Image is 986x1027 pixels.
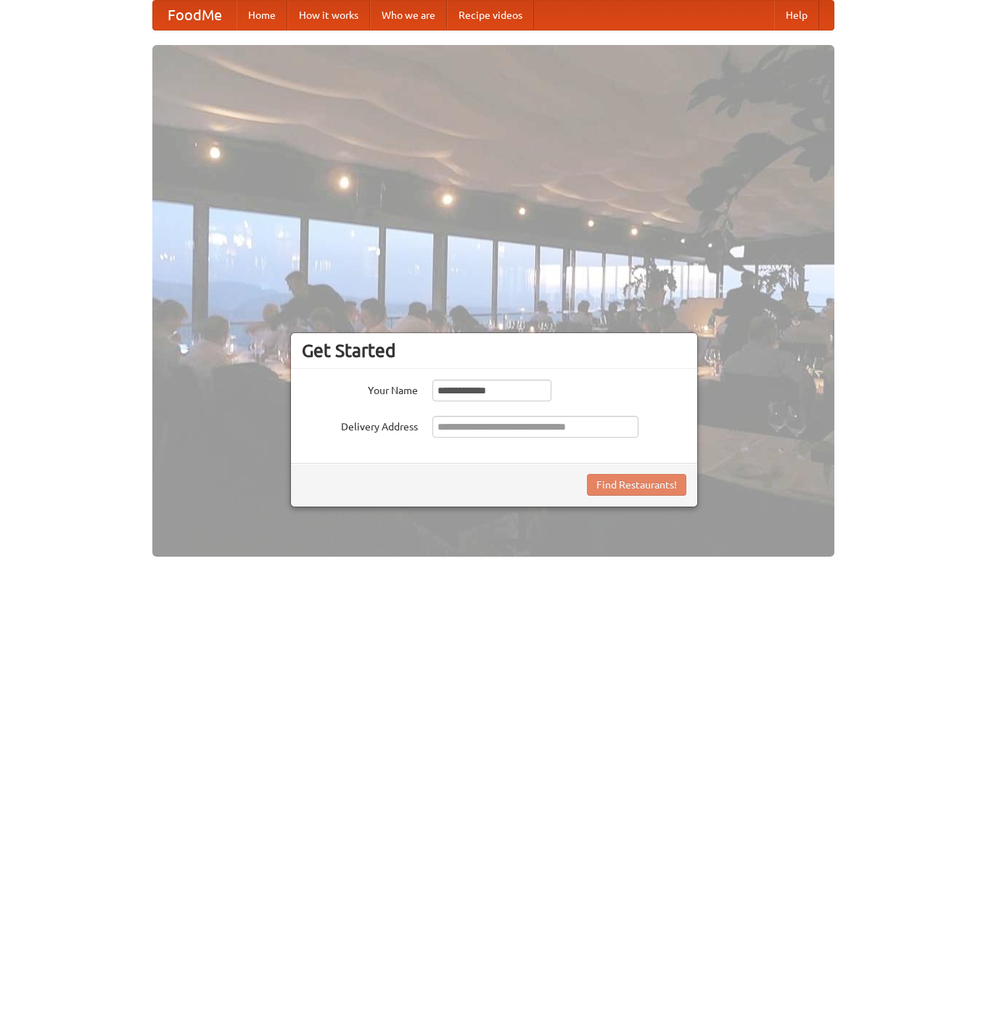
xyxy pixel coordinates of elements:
[587,474,686,496] button: Find Restaurants!
[302,340,686,361] h3: Get Started
[447,1,534,30] a: Recipe videos
[237,1,287,30] a: Home
[302,380,418,398] label: Your Name
[302,416,418,434] label: Delivery Address
[370,1,447,30] a: Who we are
[287,1,370,30] a: How it works
[153,1,237,30] a: FoodMe
[774,1,819,30] a: Help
